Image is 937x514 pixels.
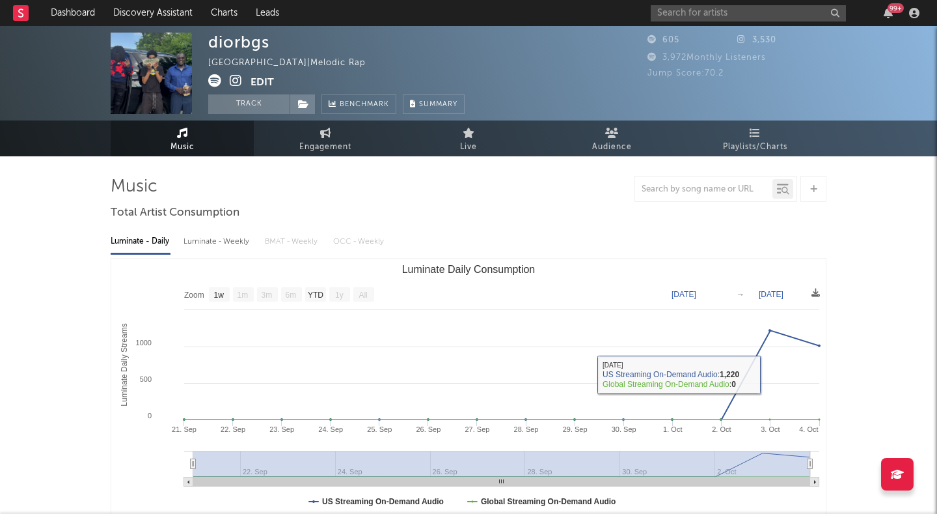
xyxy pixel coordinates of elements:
[340,97,389,113] span: Benchmark
[397,121,540,156] a: Live
[359,291,367,300] text: All
[402,264,536,275] text: Luminate Daily Consumption
[647,36,679,44] span: 605
[172,425,197,433] text: 21. Sep
[723,139,787,155] span: Playlists/Charts
[269,425,294,433] text: 23. Sep
[184,291,204,300] text: Zoom
[712,425,731,433] text: 2. Oct
[514,425,539,433] text: 28. Sep
[563,425,588,433] text: 29. Sep
[321,94,396,114] a: Benchmark
[416,425,441,433] text: 26. Sep
[651,5,846,21] input: Search for artists
[683,121,826,156] a: Playlists/Charts
[170,139,195,155] span: Music
[238,291,249,300] text: 1m
[183,231,252,253] div: Luminate - Weekly
[111,231,170,253] div: Luminate - Daily
[318,425,343,433] text: 24. Sep
[308,291,323,300] text: YTD
[148,412,152,420] text: 0
[888,3,904,13] div: 99 +
[419,101,457,108] span: Summary
[140,375,152,383] text: 500
[737,290,744,299] text: →
[647,53,766,62] span: 3,972 Monthly Listeners
[799,425,818,433] text: 4. Oct
[208,33,269,51] div: diorbgs
[737,36,776,44] span: 3,530
[221,425,245,433] text: 22. Sep
[251,74,274,91] button: Edit
[672,290,696,299] text: [DATE]
[322,497,444,506] text: US Streaming On-Demand Audio
[761,425,780,433] text: 3. Oct
[111,121,254,156] a: Music
[592,139,632,155] span: Audience
[460,139,477,155] span: Live
[254,121,397,156] a: Engagement
[208,55,381,71] div: [GEOGRAPHIC_DATA] | Melodic Rap
[299,139,351,155] span: Engagement
[635,184,772,195] input: Search by song name or URL
[481,497,616,506] text: Global Streaming On-Demand Audio
[663,425,682,433] text: 1. Oct
[403,94,465,114] button: Summary
[335,291,344,300] text: 1y
[540,121,683,156] a: Audience
[262,291,273,300] text: 3m
[208,94,290,114] button: Track
[286,291,297,300] text: 6m
[214,291,224,300] text: 1w
[647,69,724,78] span: Jump Score: 70.2
[111,205,239,221] span: Total Artist Consumption
[136,339,152,347] text: 1000
[120,323,129,406] text: Luminate Daily Streams
[612,425,636,433] text: 30. Sep
[759,290,783,299] text: [DATE]
[884,8,893,18] button: 99+
[367,425,392,433] text: 25. Sep
[465,425,490,433] text: 27. Sep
